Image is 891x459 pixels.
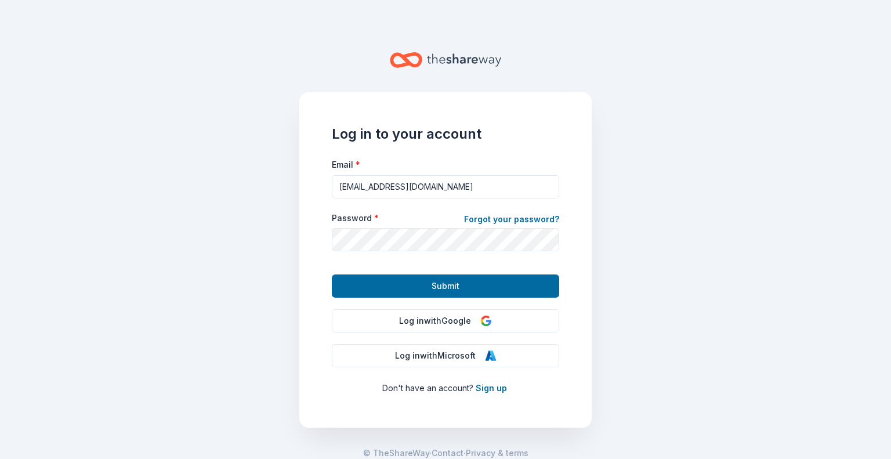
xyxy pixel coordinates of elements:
button: Submit [332,274,559,298]
label: Email [332,159,360,171]
img: Microsoft Logo [485,350,497,362]
span: © TheShareWay [363,448,429,458]
a: Forgot your password? [464,212,559,229]
label: Password [332,212,379,224]
button: Log inwithMicrosoft [332,344,559,367]
span: Submit [432,279,459,293]
img: Google Logo [480,315,492,327]
button: Log inwithGoogle [332,309,559,332]
a: Home [390,46,501,74]
h1: Log in to your account [332,125,559,143]
span: Don ' t have an account? [382,383,473,393]
a: Sign up [476,383,507,393]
